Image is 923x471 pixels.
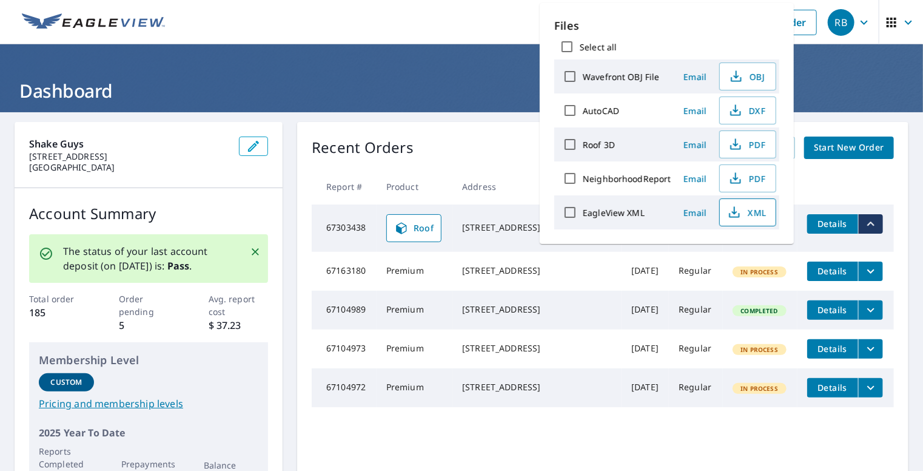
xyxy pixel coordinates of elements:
p: [STREET_ADDRESS] [29,151,229,162]
span: In Process [734,345,786,354]
button: Close [247,244,263,260]
span: Email [680,139,710,151]
span: Details [814,304,851,316]
td: [DATE] [622,368,669,407]
label: EagleView XML [583,207,645,219]
td: Regular [669,252,722,291]
td: Regular [669,368,722,407]
button: filesDropdownBtn-67104989 [858,300,883,320]
span: Details [814,343,851,354]
p: Prepayments [121,458,176,470]
span: Email [680,173,710,185]
p: Custom [50,377,82,388]
span: In Process [734,384,786,393]
p: $ 37.23 [209,318,269,333]
p: Membership Level [39,352,258,368]
span: Email [680,71,710,83]
div: RB [828,9,854,36]
td: 67104972 [312,368,377,407]
button: detailsBtn-67163180 [807,262,858,281]
th: Product [377,169,452,205]
label: Wavefront OBJ File [583,71,659,83]
button: PDF [719,130,776,158]
p: Order pending [119,293,179,318]
p: Recent Orders [312,137,414,159]
td: Premium [377,252,452,291]
button: filesDropdownBtn-67163180 [858,262,883,281]
button: Email [676,169,714,188]
label: AutoCAD [583,105,619,117]
span: DXF [727,103,766,118]
button: detailsBtn-67104989 [807,300,858,320]
td: Regular [669,291,722,330]
td: [DATE] [622,330,669,368]
p: Shake Guys [29,137,229,151]
span: Details [814,218,851,229]
span: Completed [734,307,785,315]
span: XML [727,205,766,220]
button: Email [676,203,714,222]
h1: Dashboard [15,78,908,103]
a: Pricing and membership levels [39,396,258,411]
b: Pass [167,259,190,273]
p: Total order [29,293,89,305]
td: Premium [377,330,452,368]
label: Select all [580,41,617,53]
p: The status of your last account deposit (on [DATE]) is: . [63,244,235,273]
label: Roof 3D [583,139,615,151]
button: detailsBtn-67104972 [807,378,858,398]
button: filesDropdownBtn-67303438 [858,214,883,234]
p: [GEOGRAPHIC_DATA] [29,162,229,173]
td: Premium [377,291,452,330]
span: Email [680,105,710,117]
div: [STREET_ADDRESS] [462,303,612,316]
td: [DATE] [622,291,669,330]
button: detailsBtn-67104973 [807,339,858,359]
a: Roof [386,214,442,242]
td: Regular [669,330,722,368]
span: OBJ [727,69,766,84]
td: 67104989 [312,291,377,330]
p: 5 [119,318,179,333]
button: OBJ [719,63,776,90]
span: Details [814,382,851,393]
p: Avg. report cost [209,293,269,318]
button: Email [676,67,714,86]
span: PDF [727,171,766,186]
p: 2025 Year To Date [39,425,258,440]
button: filesDropdownBtn-67104973 [858,339,883,359]
th: Address [452,169,622,205]
p: Account Summary [29,203,268,225]
button: Email [676,101,714,120]
p: Files [554,18,779,34]
div: [STREET_ADDRESS] [462,265,612,277]
button: PDF [719,164,776,192]
td: 67163180 [312,252,377,291]
span: Roof [394,221,434,235]
span: In Process [734,268,786,276]
span: PDF [727,137,766,152]
td: 67303438 [312,205,377,252]
div: [STREET_ADDRESS] [462,342,612,354]
div: [STREET_ADDRESS] [462,381,612,393]
td: [DATE] [622,252,669,291]
button: filesDropdownBtn-67104972 [858,378,883,398]
p: Reports Completed [39,445,94,470]
button: Email [676,135,714,154]
div: [STREET_ADDRESS][PERSON_NAME] [462,222,612,234]
td: Premium [377,368,452,407]
img: EV Logo [22,13,165,32]
span: Email [680,207,710,219]
th: Report # [312,169,377,205]
p: 185 [29,305,89,320]
span: Details [814,265,851,277]
span: Start New Order [814,140,884,155]
label: NeighborhoodReport [583,173,671,185]
button: XML [719,198,776,226]
a: Start New Order [804,137,894,159]
button: detailsBtn-67303438 [807,214,858,234]
button: DXF [719,97,776,124]
td: 67104973 [312,330,377,368]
